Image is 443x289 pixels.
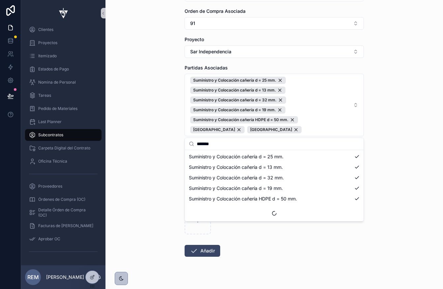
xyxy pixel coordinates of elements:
span: REM [27,273,39,281]
a: Detalle Órden de Compra (OC) [25,207,102,219]
a: Proyectos [25,37,102,49]
a: Facturas de [PERSON_NAME] [25,220,102,232]
a: Subcontratos [25,129,102,141]
span: Proveedores [38,184,62,189]
span: Sar Independencia [190,48,231,55]
a: Órdenes de Compra (OC) [25,194,102,205]
span: Suministro y Colocación cañería d = 19 mm. [193,107,276,113]
span: [GEOGRAPHIC_DATA] [250,127,292,132]
button: Añadir [185,245,220,257]
span: Suministro y Colocación cañería d = 32 mm. [193,97,277,103]
a: Tareas [25,90,102,101]
span: Suministro y Colocación cañería HDPE d = 50 mm. [189,196,297,202]
span: Suministro y Colocación cañería HDPE d = 50 mm. [193,117,288,122]
span: Suministro y Colocación cañería d = 19 mm. [189,185,283,192]
span: Partidas Asociadas [185,65,228,70]
span: Nomina de Personal [38,80,76,85]
a: Proveedores [25,180,102,192]
img: App logo [55,8,71,18]
a: Itemizado [25,50,102,62]
span: Suministro y Colocación cañería d = 25 mm. [189,153,283,160]
span: Carpeta Digital del Contrato [38,145,90,151]
span: Clientes [38,27,53,32]
div: scrollable content [21,26,105,265]
span: Oficina Técnica [38,159,67,164]
button: Unselect 3640 [190,87,285,94]
p: [PERSON_NAME] [46,274,84,280]
button: Unselect 4028 [190,126,245,133]
span: Suministro y Colocación cañería d = 13 mm. [189,164,283,171]
div: Suggestions [185,150,364,221]
button: Unselect 3637 [190,106,285,114]
span: Subcontratos [38,132,63,138]
span: Facturas de [PERSON_NAME] [38,223,93,228]
a: Pedido de Materiales [25,103,102,115]
span: Itemizado [38,53,57,59]
button: Select Button [185,17,364,30]
span: Órdenes de Compra (OC) [38,197,85,202]
button: Unselect 3662 [247,126,302,133]
span: Proyecto [185,37,204,42]
span: Last Planner [38,119,62,124]
span: Suministro y Colocación cañería d = 13 mm. [193,88,276,93]
a: Oficina Técnica [25,155,102,167]
a: Estados de Pago [25,63,102,75]
span: Tareas [38,93,51,98]
button: Unselect 3638 [190,96,286,104]
span: Aprobar OC [38,236,60,242]
a: Last Planner [25,116,102,128]
span: Estados de Pago [38,66,69,72]
button: Select Button [185,45,364,58]
span: 91 [190,20,195,27]
span: Proyectos [38,40,57,45]
span: Detalle Órden de Compra (OC) [38,207,95,218]
button: Unselect 3651 [190,77,286,84]
button: Select Button [185,74,364,136]
a: Carpeta Digital del Contrato [25,142,102,154]
span: Orden de Compra Asociada [185,8,246,14]
a: Nomina de Personal [25,76,102,88]
a: Clientes [25,24,102,36]
span: Suministro y Colocación cañería d = 32 mm. [189,174,284,181]
a: Aprobar OC [25,233,102,245]
button: Unselect 3630 [190,116,298,123]
span: [GEOGRAPHIC_DATA] [193,127,235,132]
span: Suministro y Colocación cañería d = 25 mm. [193,78,276,83]
span: Pedido de Materiales [38,106,77,111]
